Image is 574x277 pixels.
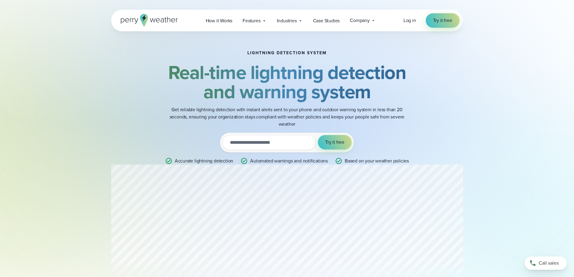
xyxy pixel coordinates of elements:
[201,14,238,27] a: How it Works
[325,139,344,146] span: Try it free
[175,157,233,165] p: Accurate lightning detection
[318,135,352,150] button: Try it free
[345,157,409,165] p: Based on your weather policies
[250,157,328,165] p: Automated warnings and notifications
[247,51,327,55] h1: Lightning detection system
[539,260,559,267] span: Call sales
[313,17,340,24] span: Case Studies
[403,17,416,24] a: Log in
[167,106,408,128] p: Get reliable lightning detection with instant alerts sent to your phone and outdoor warning syste...
[243,17,260,24] span: Features
[168,58,406,106] strong: Real-time lightning detection and warning system
[350,17,370,24] span: Company
[426,13,460,28] a: Try it free
[277,17,297,24] span: Industries
[433,17,452,24] span: Try it free
[308,14,345,27] a: Case Studies
[525,257,567,270] a: Call sales
[206,17,233,24] span: How it Works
